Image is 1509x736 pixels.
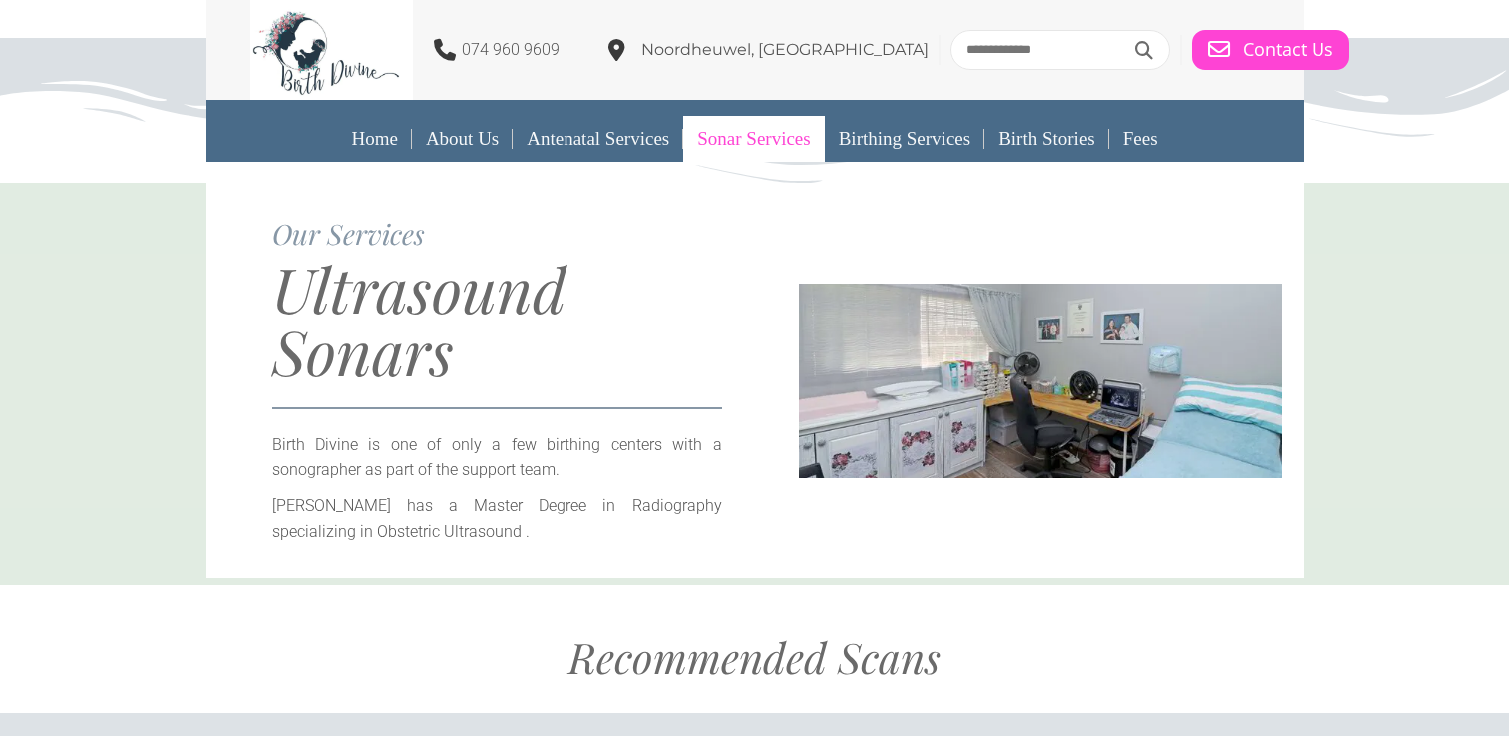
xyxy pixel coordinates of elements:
[412,116,513,162] a: About Us
[1109,116,1172,162] a: Fees
[683,116,824,162] a: Sonar Services
[799,219,1282,542] img: Birth Divine Ultrasound Sonars
[513,116,683,162] a: Antenatal Services
[272,493,722,544] p: [PERSON_NAME] has a Master Degree in Radiography specializing in Obstetric Ultrasound .
[1192,30,1349,70] a: Contact Us
[272,215,425,252] span: Our Services
[272,258,722,382] h1: Ultrasound Sonars
[462,37,560,63] p: 074 960 9609
[984,116,1109,162] a: Birth Stories
[272,432,722,483] p: Birth Divine is one of only a few birthing centers with a sonographer as part of the support team.
[1243,39,1333,61] span: Contact Us
[568,629,941,685] span: Recommended Scans
[337,116,411,162] a: Home
[641,40,929,59] span: Noordheuwel, [GEOGRAPHIC_DATA]
[825,116,984,162] a: Birthing Services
